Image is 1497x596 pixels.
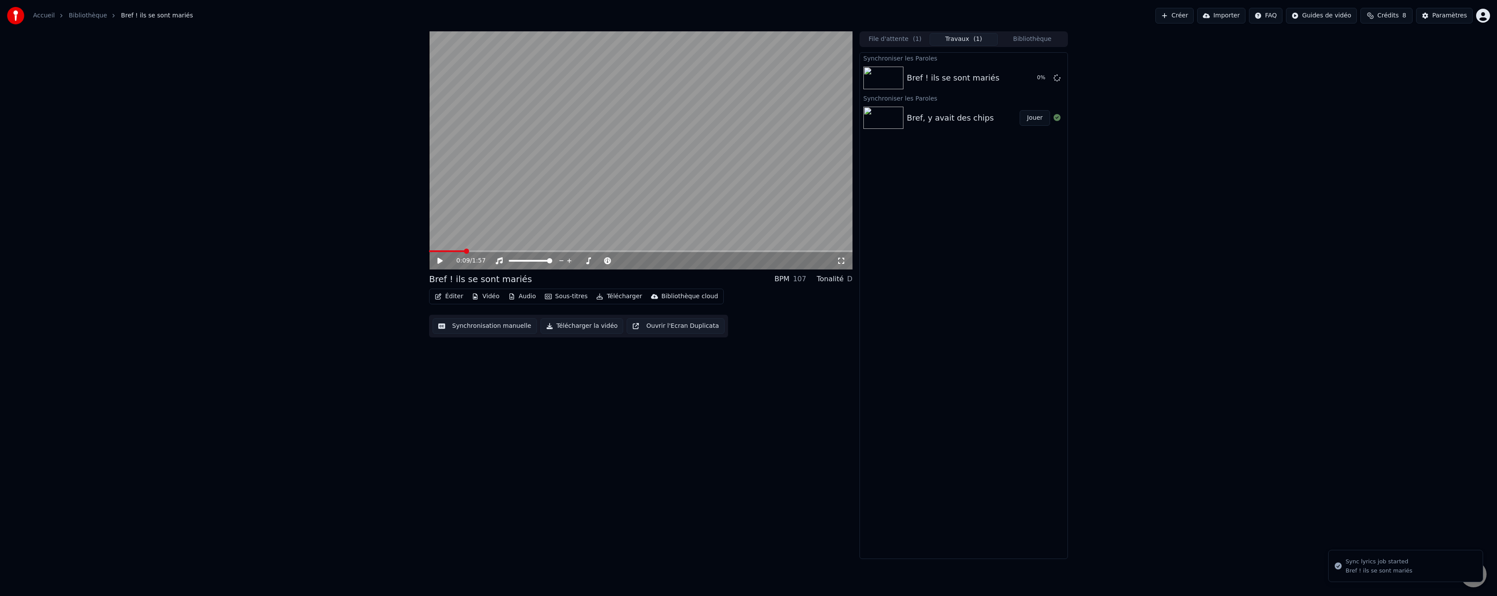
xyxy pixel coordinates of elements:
[998,33,1067,46] button: Bibliothèque
[433,318,537,334] button: Synchronisation manuelle
[860,53,1067,63] div: Synchroniser les Paroles
[1346,557,1413,566] div: Sync lyrics job started
[860,93,1067,103] div: Synchroniser les Paroles
[429,273,532,285] div: Bref ! ils se sont mariés
[775,274,789,284] div: BPM
[431,290,467,303] button: Éditer
[468,290,503,303] button: Vidéo
[847,274,853,284] div: D
[627,318,725,334] button: Ouvrir l'Ecran Duplicata
[1037,74,1050,81] div: 0 %
[456,256,470,265] span: 0:09
[973,35,982,44] span: ( 1 )
[1286,8,1357,24] button: Guides de vidéo
[907,72,1000,84] div: Bref ! ils se sont mariés
[69,11,107,20] a: Bibliothèque
[861,33,930,46] button: File d'attente
[1360,8,1413,24] button: Crédits8
[913,35,922,44] span: ( 1 )
[817,274,844,284] div: Tonalité
[456,256,477,265] div: /
[33,11,55,20] a: Accueil
[541,290,591,303] button: Sous-titres
[1402,11,1406,20] span: 8
[1155,8,1194,24] button: Créer
[472,256,486,265] span: 1:57
[1432,11,1467,20] div: Paramètres
[793,274,806,284] div: 107
[33,11,193,20] nav: breadcrumb
[1197,8,1245,24] button: Importer
[505,290,540,303] button: Audio
[1416,8,1473,24] button: Paramètres
[1249,8,1282,24] button: FAQ
[1377,11,1399,20] span: Crédits
[1020,110,1050,126] button: Jouer
[907,112,994,124] div: Bref, y avait des chips
[593,290,645,303] button: Télécharger
[7,7,24,24] img: youka
[661,292,718,301] div: Bibliothèque cloud
[1346,567,1413,575] div: Bref ! ils se sont mariés
[540,318,624,334] button: Télécharger la vidéo
[930,33,998,46] button: Travaux
[121,11,193,20] span: Bref ! ils se sont mariés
